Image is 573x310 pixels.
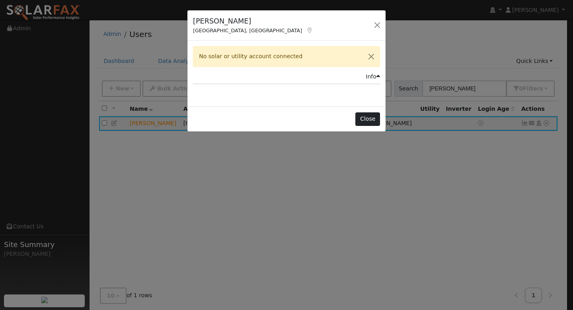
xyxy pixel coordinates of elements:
div: No solar or utility account connected [193,46,380,67]
button: Close [355,112,380,126]
h5: [PERSON_NAME] [193,16,313,26]
span: [GEOGRAPHIC_DATA], [GEOGRAPHIC_DATA] [193,27,302,33]
button: Close [363,47,380,66]
a: Map [306,27,313,33]
div: Info [366,73,380,81]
